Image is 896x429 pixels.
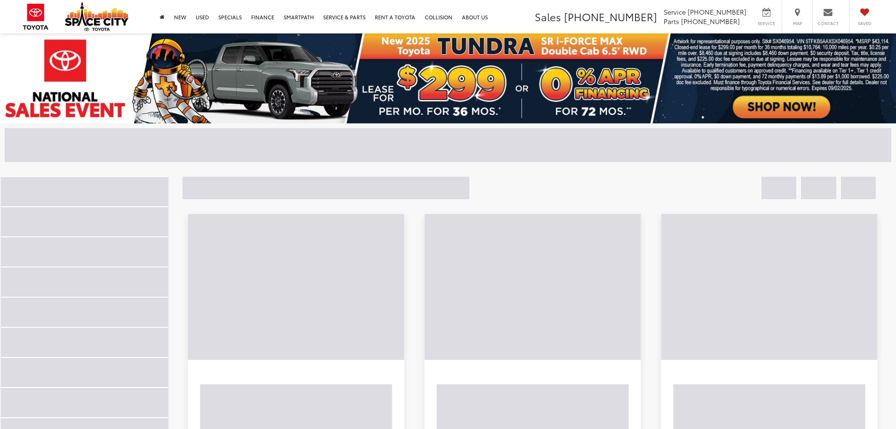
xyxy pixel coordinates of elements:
span: [PHONE_NUMBER] [688,7,746,16]
span: Service [664,7,686,16]
span: Contact [817,20,839,26]
span: Sales [535,9,561,24]
span: Saved [854,20,875,26]
img: Space City Toyota [65,2,128,31]
span: Parts [664,16,679,26]
span: Map [787,20,808,26]
span: [PHONE_NUMBER] [564,9,657,24]
span: [PHONE_NUMBER] [681,16,740,26]
span: Service [756,20,777,26]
